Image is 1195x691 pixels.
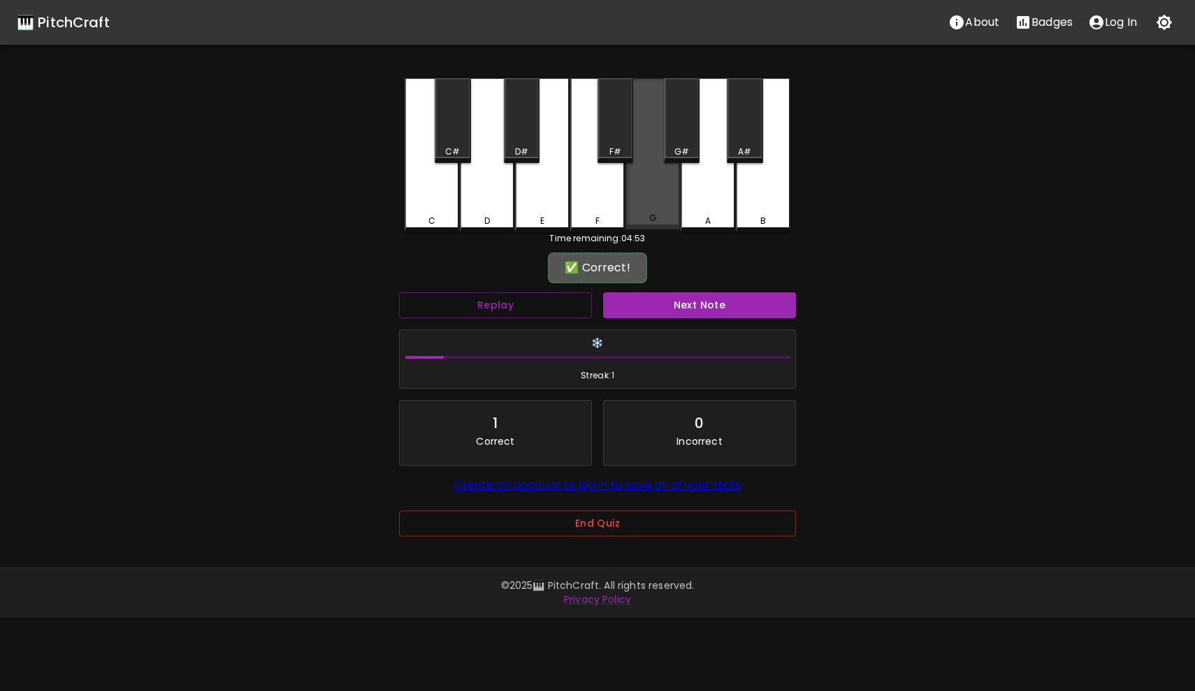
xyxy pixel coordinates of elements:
div: D# [515,145,528,158]
p: Log In [1105,14,1137,31]
p: Correct [476,434,514,448]
a: 🎹 PitchCraft [17,11,110,34]
a: Privacy Policy [564,592,631,606]
a: Create an account or log in to save all of your stats [454,477,741,493]
div: D [484,215,490,227]
button: About [941,8,1007,36]
button: Next Note [603,292,796,318]
div: G [649,212,656,225]
div: ✅ Correct! [555,259,640,276]
button: Stats [1007,8,1080,36]
button: End Quiz [399,511,796,536]
div: A [705,215,711,227]
p: Badges [1031,14,1073,31]
div: F [595,215,600,227]
div: F# [609,145,621,158]
div: A# [738,145,751,158]
button: account of current user [1080,8,1145,36]
button: Replay [399,292,592,318]
h6: ❄️ [405,336,790,351]
div: C [428,215,435,227]
div: E [540,215,544,227]
div: 0 [695,412,704,434]
p: © 2025 🎹 PitchCraft. All rights reserved. [195,578,1000,592]
div: 1 [493,412,498,434]
p: About [965,14,999,31]
div: C# [445,145,460,158]
div: G# [674,145,689,158]
span: Streak: 1 [405,369,790,383]
div: Time remaining: 04:53 [405,232,790,245]
div: B [760,215,766,227]
p: Incorrect [676,434,722,448]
